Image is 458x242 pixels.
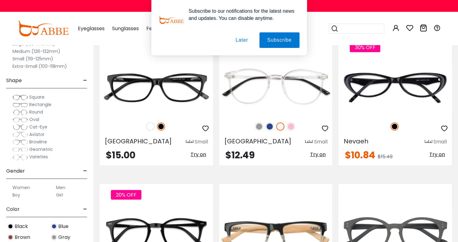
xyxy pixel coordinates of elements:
[186,140,193,144] img: size ruler
[310,151,325,158] span: Try on
[29,146,53,152] span: Geometric
[29,139,47,145] span: Browline
[12,63,67,70] label: Extra-Small (100-118mm)
[12,154,28,161] img: Varieties.png
[390,123,399,131] img: Black
[228,32,256,48] button: Later
[146,123,154,131] img: White
[56,191,63,199] label: Girl
[159,7,184,32] img: notification icon
[184,7,300,22] div: Subscribe to our notifications for the latest news and updates. You can disable anytime.
[51,234,57,240] img: Gray
[83,202,87,217] span: -
[29,124,47,130] span: Cat-Eye
[305,140,313,144] img: size ruler
[12,102,28,108] img: Rectangle.png
[345,148,375,162] span: $10.84
[12,191,20,199] label: Boy
[427,151,447,159] button: Try on
[338,59,452,116] img: Black Nevaeh - Acetate ,Universal Bridge Fit
[105,137,172,146] span: [GEOGRAPHIC_DATA]
[15,234,30,241] span: Brown
[58,223,68,230] span: Blue
[6,164,25,179] span: Gender
[29,116,39,123] span: Oval
[266,123,274,131] img: Blue
[29,94,45,100] span: Square
[29,154,48,160] span: Varieties
[29,131,45,137] span: Aviator
[12,184,30,191] label: Women
[343,137,368,146] span: Nevaeh
[12,109,28,115] img: Round.png
[12,94,28,100] img: Square.png
[7,223,13,229] img: Black
[51,223,57,229] img: Blue
[106,148,135,162] span: $15.00
[29,109,43,115] span: Round
[314,138,327,146] div: Small
[377,153,392,160] span: $15.49
[287,123,295,131] img: Pink
[191,151,206,158] span: Try on
[195,138,208,146] div: Small
[15,223,28,230] span: Black
[111,190,141,200] span: 20% OFF
[12,139,28,145] img: Browline.png
[12,147,28,153] img: Geometric.png
[6,73,22,88] span: Shape
[433,138,447,146] div: Small
[12,55,53,63] label: Small (119-125mm)
[12,124,28,130] img: Cat-Eye.png
[56,184,65,191] label: Men
[255,123,263,131] img: Gray
[7,234,13,240] img: Brown
[12,117,28,123] img: Oval.png
[83,73,87,88] span: -
[29,101,51,108] span: Rectangle
[12,132,28,138] img: Aviator.png
[157,123,165,131] img: Black
[219,59,333,116] img: Translucent Denmark - TR ,Light Weight
[259,32,299,48] button: Subscribe
[429,151,445,158] span: Try on
[224,137,291,146] span: [GEOGRAPHIC_DATA]
[308,151,327,159] button: Try on
[225,148,255,162] span: $12.49
[425,140,432,144] img: size ruler
[83,164,87,179] span: -
[189,151,208,159] button: Try on
[58,234,70,241] span: Gray
[100,59,213,116] img: Black Cyprus - Acetate ,Universal Bridge Fit
[276,123,284,131] img: Translucent
[6,202,20,217] span: Color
